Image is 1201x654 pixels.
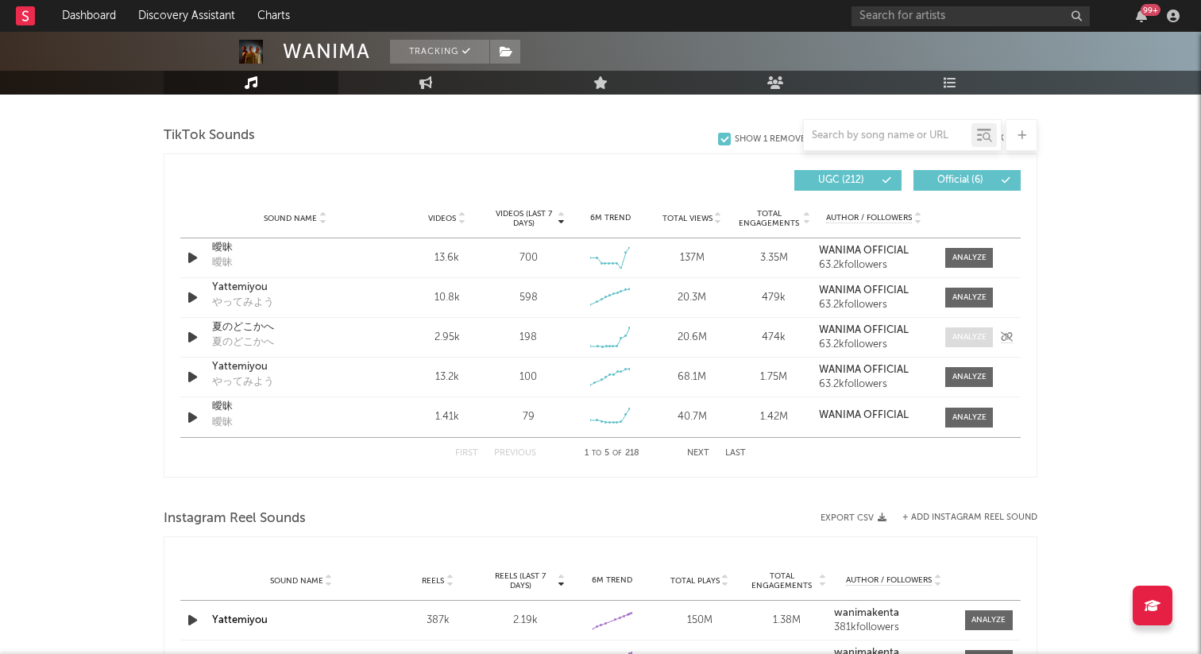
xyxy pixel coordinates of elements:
div: 3.35M [737,250,811,266]
span: Reels (last 7 days) [485,571,555,590]
div: 2.95k [410,330,484,346]
div: 40.7M [655,409,729,425]
div: 6M Trend [573,575,652,586]
div: 曖昧 [212,415,233,431]
button: + Add Instagram Reel Sound [902,513,1037,522]
strong: WANIMA OFFICIAL [819,325,909,335]
div: 63.2k followers [819,300,929,311]
div: 700 [519,250,538,266]
span: Author / Followers [826,213,912,223]
div: 1.42M [737,409,811,425]
strong: WANIMA OFFICIAL [819,285,909,296]
div: 曖昧 [212,255,233,271]
div: 1 5 218 [568,444,655,463]
div: やってみよう [212,295,274,311]
span: to [592,450,601,457]
div: 6M Trend [573,212,647,224]
div: 2.19k [485,613,565,629]
a: Yattemiyou [212,359,378,375]
div: 198 [519,330,537,346]
a: WANIMA OFFICIAL [819,285,929,296]
div: 13.6k [410,250,484,266]
span: Total Views [662,214,712,223]
span: Videos (last 7 days) [492,209,556,228]
div: 79 [523,409,535,425]
a: Yattemiyou [212,615,268,625]
span: Sound Name [270,576,323,586]
a: Yattemiyou [212,280,378,296]
div: 20.6M [655,330,729,346]
a: wanimakenta [834,608,953,619]
button: Tracking [390,40,489,64]
button: First [455,449,478,458]
div: 100 [519,370,537,385]
div: 150M [660,613,740,629]
div: 381k followers [834,622,953,633]
span: of [612,450,622,457]
span: Total Engagements [747,571,817,590]
button: Previous [494,449,536,458]
div: 1.41k [410,409,484,425]
div: 63.2k followers [819,339,929,350]
span: Total Plays [670,576,720,586]
button: Export CSV [821,513,886,523]
span: Videos [428,214,456,223]
div: 474k [737,330,811,346]
a: 夏のどこかへ [212,319,378,335]
a: 曖昧 [212,399,378,415]
div: 1.38M [747,613,827,629]
a: WANIMA OFFICIAL [819,410,929,421]
div: 598 [519,290,538,306]
div: 479k [737,290,811,306]
span: Author / Followers [846,575,932,586]
span: Total Engagements [737,209,801,228]
div: WANIMA [283,40,370,64]
span: Official ( 6 ) [924,176,997,185]
div: 99 + [1141,4,1160,16]
a: WANIMA OFFICIAL [819,246,929,257]
a: 曖昧 [212,240,378,256]
div: 夏のどこかへ [212,335,274,350]
span: Instagram Reel Sounds [164,509,306,528]
span: UGC ( 212 ) [805,176,878,185]
button: Last [725,449,746,458]
a: WANIMA OFFICIAL [819,325,929,336]
div: 63.2k followers [819,379,929,390]
div: やってみよう [212,374,274,390]
strong: WANIMA OFFICIAL [819,410,909,420]
span: Reels [422,576,444,586]
div: 387k [398,613,477,629]
a: WANIMA OFFICIAL [819,365,929,376]
strong: wanimakenta [834,608,899,618]
input: Search for artists [852,6,1090,26]
button: UGC(212) [794,170,902,191]
div: 63.2k followers [819,260,929,271]
button: 99+ [1136,10,1147,22]
div: 10.8k [410,290,484,306]
strong: WANIMA OFFICIAL [819,365,909,375]
div: 137M [655,250,729,266]
span: Sound Name [264,214,317,223]
div: 13.2k [410,370,484,385]
button: Official(6) [913,170,1021,191]
button: Next [687,449,709,458]
div: 1.75M [737,370,811,385]
div: 68.1M [655,370,729,385]
strong: WANIMA OFFICIAL [819,246,909,256]
div: 20.3M [655,290,729,306]
input: Search by song name or URL [804,130,971,142]
div: + Add Instagram Reel Sound [886,513,1037,522]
